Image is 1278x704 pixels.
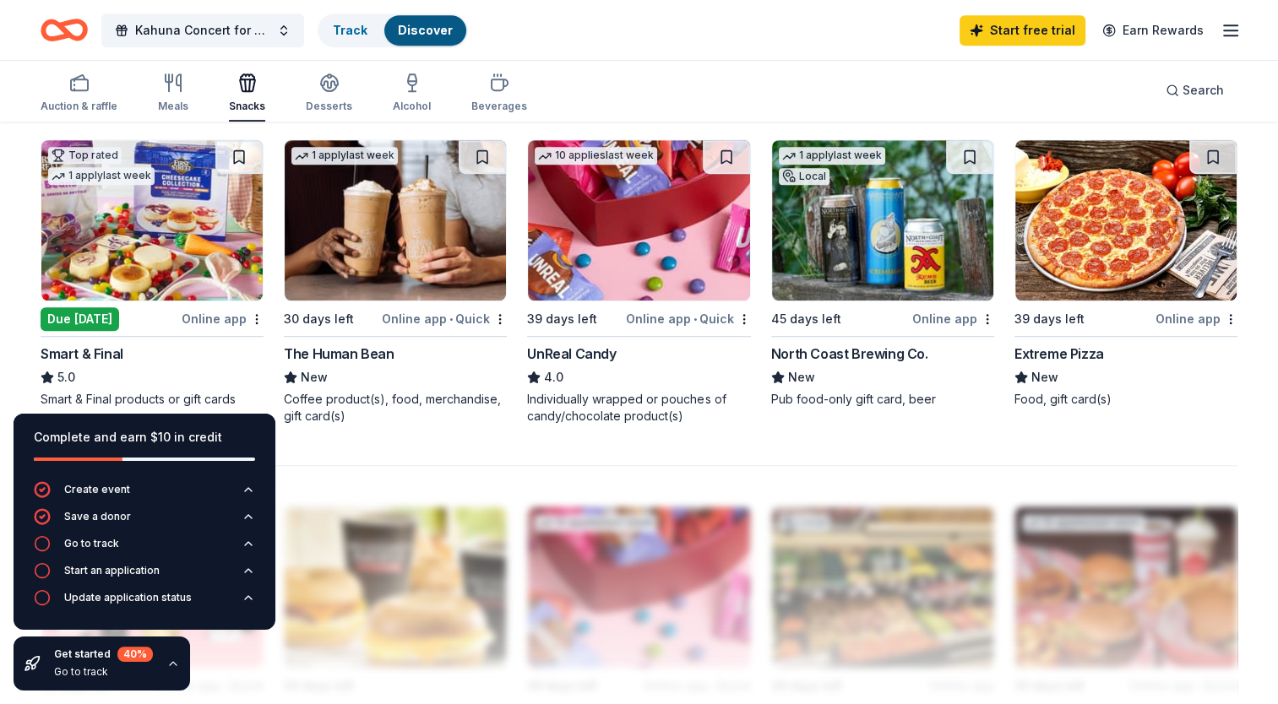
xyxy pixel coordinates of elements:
[527,391,750,425] div: Individually wrapped or pouches of candy/chocolate product(s)
[48,147,122,164] div: Top rated
[626,308,751,329] div: Online app Quick
[788,367,815,387] span: New
[34,427,255,447] div: Complete and earn $10 in credit
[471,66,527,122] button: Beverages
[284,391,507,425] div: Coffee product(s), food, merchandise, gift card(s)
[306,66,352,122] button: Desserts
[64,564,160,577] div: Start an application
[1156,308,1237,329] div: Online app
[34,562,255,589] button: Start an application
[301,367,328,387] span: New
[54,647,153,662] div: Get started
[1183,80,1224,100] span: Search
[57,367,75,387] span: 5.0
[1014,344,1104,364] div: Extreme Pizza
[41,66,117,122] button: Auction & raffle
[1152,73,1237,107] button: Search
[1014,391,1237,408] div: Food, gift card(s)
[291,147,398,165] div: 1 apply last week
[960,15,1085,46] a: Start free trial
[779,168,829,185] div: Local
[471,100,527,113] div: Beverages
[527,344,616,364] div: UnReal Candy
[135,20,270,41] span: Kahuna Concert for A cause
[284,309,354,329] div: 30 days left
[693,312,697,326] span: •
[229,100,265,113] div: Snacks
[318,14,468,47] button: TrackDiscover
[535,147,657,165] div: 10 applies last week
[398,23,453,37] a: Discover
[771,344,928,364] div: North Coast Brewing Co.
[41,10,88,50] a: Home
[41,140,263,301] img: Image for Smart & Final
[117,647,153,662] div: 40 %
[1014,309,1085,329] div: 39 days left
[393,100,431,113] div: Alcohol
[1092,15,1214,46] a: Earn Rewards
[449,312,453,326] span: •
[527,309,597,329] div: 39 days left
[528,140,749,301] img: Image for UnReal Candy
[306,100,352,113] div: Desserts
[527,139,750,425] a: Image for UnReal Candy10 applieslast week39 days leftOnline app•QuickUnReal Candy4.0Individually ...
[64,591,192,604] div: Update application status
[64,510,131,523] div: Save a donor
[771,139,994,408] a: Image for North Coast Brewing Co.1 applylast weekLocal45 days leftOnline appNorth Coast Brewing C...
[182,308,264,329] div: Online app
[41,100,117,113] div: Auction & raffle
[41,344,123,364] div: Smart & Final
[158,66,188,122] button: Meals
[48,167,155,185] div: 1 apply last week
[54,665,153,679] div: Go to track
[34,508,255,535] button: Save a donor
[41,391,264,408] div: Smart & Final products or gift cards
[34,589,255,616] button: Update application status
[285,140,506,301] img: Image for The Human Bean
[284,139,507,425] a: Image for The Human Bean1 applylast week30 days leftOnline app•QuickThe Human BeanNewCoffee produ...
[64,537,119,550] div: Go to track
[779,147,885,165] div: 1 apply last week
[771,391,994,408] div: Pub food-only gift card, beer
[382,308,507,329] div: Online app Quick
[41,307,119,331] div: Due [DATE]
[41,139,264,408] a: Image for Smart & FinalTop rated1 applylast weekDue [DATE]Online appSmart & Final5.0Smart & Final...
[1014,139,1237,408] a: Image for Extreme Pizza39 days leftOnline appExtreme PizzaNewFood, gift card(s)
[284,344,394,364] div: The Human Bean
[229,66,265,122] button: Snacks
[1031,367,1058,387] span: New
[34,481,255,508] button: Create event
[544,367,563,387] span: 4.0
[771,309,841,329] div: 45 days left
[158,100,188,113] div: Meals
[101,14,304,47] button: Kahuna Concert for A cause
[333,23,367,37] a: Track
[64,483,130,496] div: Create event
[912,308,994,329] div: Online app
[772,140,993,301] img: Image for North Coast Brewing Co.
[34,535,255,562] button: Go to track
[393,66,431,122] button: Alcohol
[1015,140,1237,301] img: Image for Extreme Pizza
